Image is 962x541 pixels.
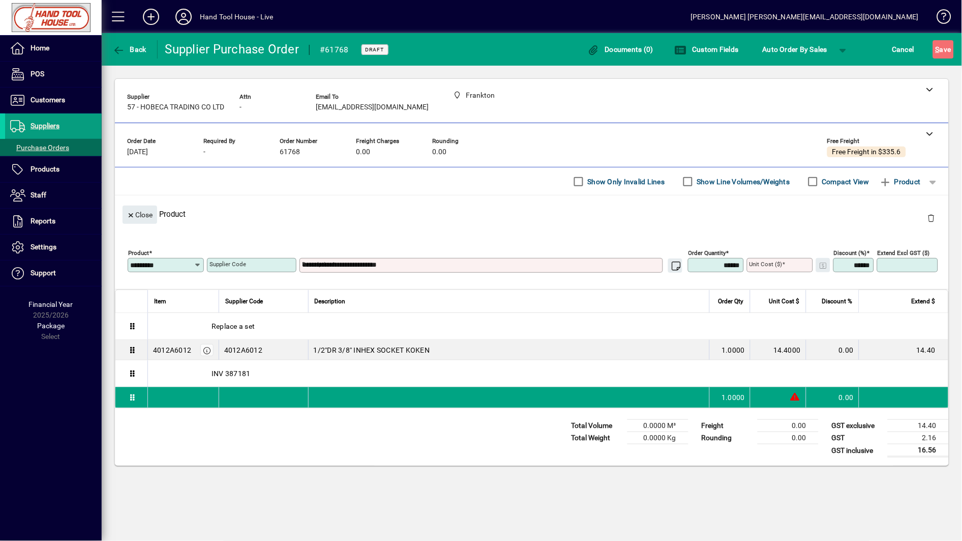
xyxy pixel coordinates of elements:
[585,40,656,59] button: Documents (0)
[31,44,49,52] span: Home
[31,217,55,225] span: Reports
[892,41,915,58] span: Cancel
[128,249,149,257] mat-label: Product
[31,96,65,104] span: Customers
[315,296,346,307] span: Description
[5,88,102,113] a: Customers
[31,269,56,277] span: Support
[832,148,901,156] span: Free Freight in $335.6
[209,261,246,268] mat-label: Supplier Code
[127,148,148,156] span: [DATE]
[566,432,627,444] td: Total Weight
[936,41,951,58] span: ave
[758,420,819,432] td: 0.00
[806,340,859,360] td: 0.00
[31,70,44,78] span: POS
[672,40,741,59] button: Custom Fields
[37,322,65,330] span: Package
[5,261,102,286] a: Support
[280,148,300,156] span: 61768
[697,420,758,432] td: Freight
[102,40,158,59] app-page-header-button: Back
[749,261,783,268] mat-label: Unit Cost ($)
[695,177,790,187] label: Show Line Volumes/Weights
[127,207,153,223] span: Close
[806,387,859,408] td: 0.00
[31,243,56,251] span: Settings
[5,36,102,61] a: Home
[31,122,59,130] span: Suppliers
[878,249,930,257] mat-label: Extend excl GST ($)
[890,40,917,59] button: Cancel
[936,45,940,53] span: S
[933,40,954,59] button: Save
[5,62,102,87] a: POS
[888,432,949,444] td: 2.16
[827,420,888,432] td: GST exclusive
[5,157,102,182] a: Products
[31,191,46,199] span: Staff
[834,249,867,257] mat-label: Discount (%)
[758,40,833,59] button: Auto Order By Sales
[120,210,160,219] app-page-header-button: Close
[822,296,853,307] span: Discount %
[709,387,750,408] td: 1.0000
[148,313,948,339] div: Replace a set
[167,8,200,26] button: Profile
[718,296,744,307] span: Order Qty
[225,296,263,307] span: Supplier Code
[688,249,726,257] mat-label: Order Quantity
[148,360,948,387] div: INV 387181
[627,420,688,432] td: 0.0000 M³
[219,340,308,360] td: 4012A6012
[690,9,919,25] div: [PERSON_NAME] [PERSON_NAME][EMAIL_ADDRESS][DOMAIN_NAME]
[827,444,888,457] td: GST inclusive
[919,206,944,230] button: Delete
[31,165,59,173] span: Products
[912,296,936,307] span: Extend $
[200,9,274,25] div: Hand Tool House - Live
[203,148,205,156] span: -
[154,296,166,307] span: Item
[820,177,869,187] label: Compact View
[929,2,949,35] a: Knowledge Base
[10,144,69,152] span: Purchase Orders
[302,261,332,268] mat-label: Description
[356,148,370,156] span: 0.00
[919,213,944,222] app-page-header-button: Delete
[432,148,446,156] span: 0.00
[888,420,949,432] td: 14.40
[316,103,429,111] span: [EMAIL_ADDRESS][DOMAIN_NAME]
[627,432,688,444] td: 0.0000 Kg
[112,45,146,53] span: Back
[5,139,102,156] a: Purchase Orders
[5,183,102,208] a: Staff
[888,444,949,457] td: 16.56
[769,296,800,307] span: Unit Cost $
[135,8,167,26] button: Add
[587,45,653,53] span: Documents (0)
[115,195,949,233] div: Product
[110,40,149,59] button: Back
[239,103,242,111] span: -
[763,41,828,58] span: Auto Order By Sales
[586,177,665,187] label: Show Only Invalid Lines
[697,432,758,444] td: Rounding
[709,340,750,360] td: 1.0000
[123,206,157,224] button: Close
[314,345,430,355] span: 1/2"DR 3/8" INHEX SOCKET KOKEN
[827,432,888,444] td: GST
[5,209,102,234] a: Reports
[5,235,102,260] a: Settings
[165,41,299,58] div: Supplier Purchase Order
[750,340,806,360] td: 14.4000
[566,420,627,432] td: Total Volume
[153,345,191,355] div: 4012A6012
[127,103,224,111] span: 57 - HOBECA TRADING CO LTD
[859,340,948,360] td: 14.40
[320,42,349,58] div: #61768
[29,300,73,308] span: Financial Year
[675,45,739,53] span: Custom Fields
[758,432,819,444] td: 0.00
[366,46,384,53] span: Draft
